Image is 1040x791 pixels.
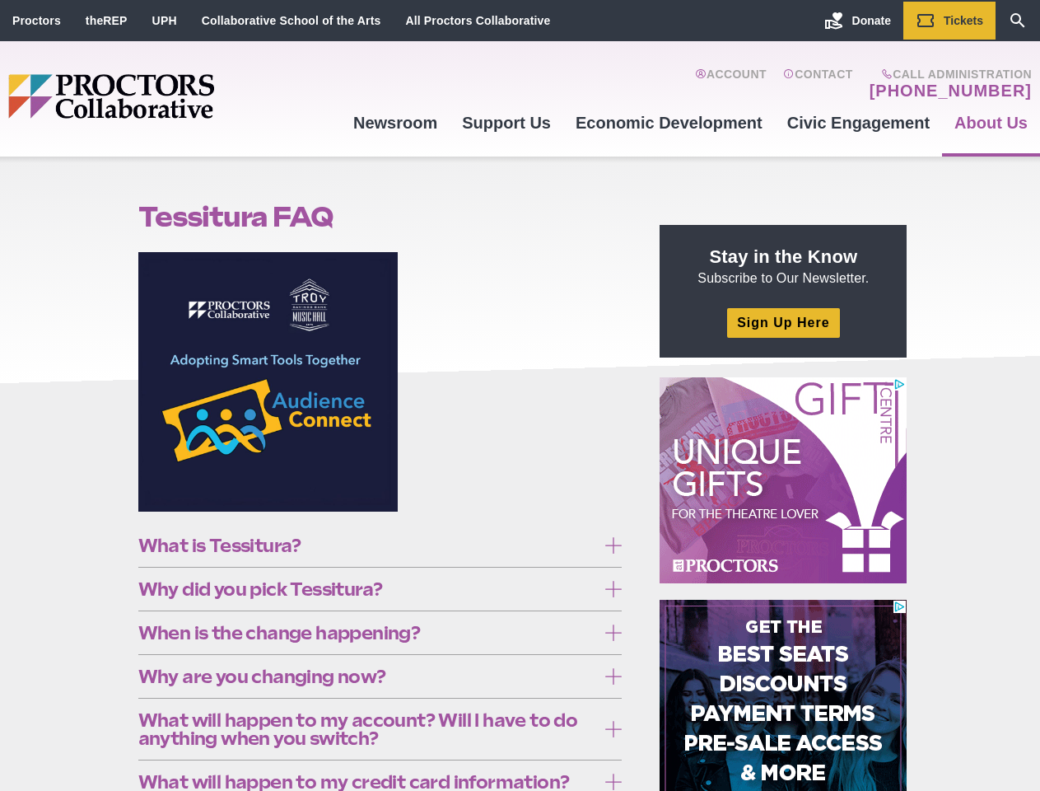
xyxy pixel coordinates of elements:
p: Subscribe to Our Newsletter. [679,245,887,288]
span: Why did you pick Tessitura? [138,580,597,598]
span: What is Tessitura? [138,536,597,555]
img: Proctors logo [8,74,341,119]
a: Collaborative School of the Arts [202,14,381,27]
span: Donate [852,14,891,27]
a: Proctors [12,14,61,27]
h1: Tessitura FAQ [138,201,623,232]
a: Support Us [450,101,563,145]
a: Civic Engagement [775,101,942,145]
a: Tickets [903,2,996,40]
a: Account [695,68,767,101]
a: Sign Up Here [727,308,839,337]
a: Newsroom [341,101,450,145]
a: Search [996,2,1040,40]
a: All Proctors Collaborative [405,14,550,27]
a: theREP [86,14,128,27]
a: [PHONE_NUMBER] [870,81,1032,101]
a: About Us [942,101,1040,145]
span: What will happen to my credit card information? [138,773,597,791]
span: Tickets [944,14,983,27]
a: UPH [152,14,177,27]
span: Call Administration [865,68,1032,81]
span: When is the change happening? [138,624,597,642]
strong: Stay in the Know [710,246,858,267]
a: Donate [812,2,903,40]
span: Why are you changing now? [138,667,597,686]
a: Economic Development [563,101,775,145]
span: What will happen to my account? Will I have to do anything when you switch? [138,711,597,747]
iframe: Advertisement [660,377,907,583]
a: Contact [783,68,853,101]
